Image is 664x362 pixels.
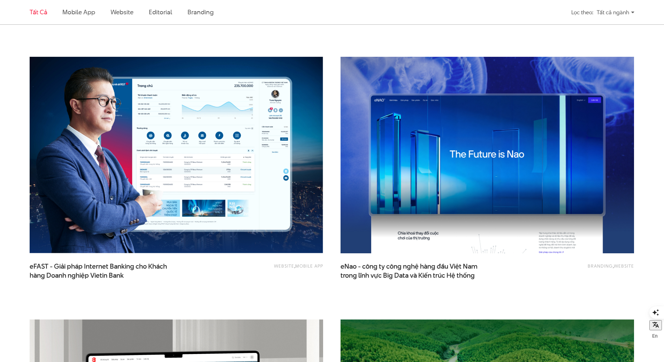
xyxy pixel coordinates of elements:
img: Efast_internet_banking_Thiet_ke_Trai_nghiemThumbnail [30,57,323,253]
a: Website [274,263,294,269]
a: eFAST - Giải pháp Internet Banking cho Kháchhàng Doanh nghiệp Vietin Bank [30,262,169,279]
span: trong lĩnh vực Big Data và Kiến trúc Hệ thống [341,271,475,280]
div: Tất cả ngành [597,6,634,18]
div: Lọc theo: [571,6,593,18]
a: Tất cả [30,8,47,16]
span: hàng Doanh nghiệp Vietin Bank [30,271,124,280]
a: Mobile app [62,8,95,16]
a: Website [614,263,634,269]
a: eNao - công ty công nghệ hàng đầu Việt Namtrong lĩnh vực Big Data và Kiến trúc Hệ thống [341,262,480,279]
div: , [206,262,323,276]
a: Branding [588,263,613,269]
a: Editorial [149,8,172,16]
a: Mobile app [295,263,323,269]
a: Branding [188,8,213,16]
img: eNao [341,57,634,253]
a: Website [110,8,133,16]
span: eNao - công ty công nghệ hàng đầu Việt Nam [341,262,480,279]
div: , [517,262,634,276]
span: eFAST - Giải pháp Internet Banking cho Khách [30,262,169,279]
